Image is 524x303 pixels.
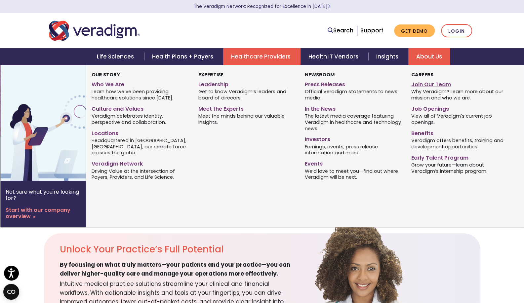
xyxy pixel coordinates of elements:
a: Leadership [198,79,295,88]
span: Why Veradigm? Learn more about our mission and who we are. [411,88,508,101]
span: Driving Value at the Intersection of Payers, Providers, and Life Science. [92,168,188,180]
a: Login [441,24,472,38]
a: Health Plans + Payers [144,48,223,65]
strong: Expertise [198,71,223,78]
span: Headquartered in [GEOGRAPHIC_DATA], [GEOGRAPHIC_DATA], our remote force crosses the globe. [92,137,188,156]
a: Investors [305,133,401,143]
h2: Unlock Your Practice’s Full Potential [60,244,299,255]
a: Healthcare Providers [223,48,301,65]
span: Get to know Veradigm’s leaders and board of direcors. [198,88,295,101]
span: We’d love to meet you—find out where Veradigm will be next. [305,168,401,180]
a: Get Demo [394,24,435,37]
span: Learn More [328,3,331,10]
span: By focusing on what truly matters—your patients and your practice—you can deliver higher-quality ... [60,260,299,278]
button: Open CMP widget [3,284,19,300]
a: About Us [408,48,450,65]
a: Insights [368,48,408,65]
strong: Careers [411,71,433,78]
strong: Our Story [92,71,120,78]
p: Not sure what you're looking for? [6,189,81,201]
a: Search [328,26,353,35]
span: Learn how we’ve been providing healthcare solutions since [DATE]. [92,88,188,101]
span: The latest media coverage featuring Veradigm in healthcare and technology news. [305,113,401,132]
a: Locations [92,128,188,137]
span: Veradigm celebrates identity, perspective and collaboration. [92,113,188,126]
iframe: Drift Chat Widget [491,270,516,295]
a: Culture and Values [92,103,188,113]
a: Life Sciences [89,48,144,65]
a: Support [360,26,383,34]
a: Events [305,158,401,168]
strong: Newsroom [305,71,335,78]
a: In the News [305,103,401,113]
a: Benefits [411,128,508,137]
a: Press Releases [305,79,401,88]
a: Meet the Experts [198,103,295,113]
span: Grow your future—learn about Veradigm’s internship program. [411,161,508,174]
span: Official Veradigm statements to news media. [305,88,401,101]
img: Vector image of Veradigm’s Story [0,65,107,181]
a: Join Our Team [411,79,508,88]
span: Veradigm offers benefits, training and development opportunities. [411,137,508,150]
a: Health IT Vendors [301,48,368,65]
a: Job Openings [411,103,508,113]
a: Early Talent Program [411,152,508,162]
span: View all of Veradigm’s current job openings. [411,113,508,126]
img: Veradigm logo [49,20,140,42]
span: Earnings, events, press release information and more. [305,143,401,156]
a: Who We Are [92,79,188,88]
a: Veradigm Network [92,158,188,168]
a: The Veradigm Network: Recognized for Excellence in [DATE]Learn More [194,3,331,10]
span: Meet the minds behind our valuable insights. [198,113,295,126]
a: Start with our company overview [6,207,81,219]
